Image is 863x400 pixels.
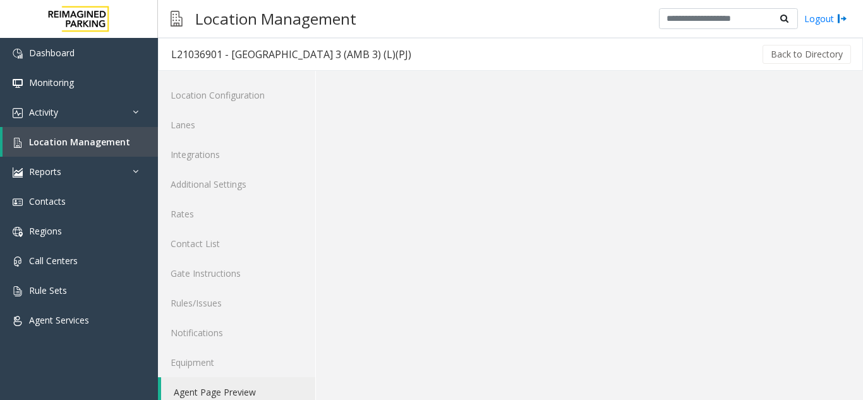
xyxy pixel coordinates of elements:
[29,284,67,296] span: Rule Sets
[189,3,363,34] h3: Location Management
[158,80,315,110] a: Location Configuration
[29,136,130,148] span: Location Management
[29,225,62,237] span: Regions
[13,197,23,207] img: 'icon'
[158,229,315,258] a: Contact List
[29,106,58,118] span: Activity
[13,167,23,178] img: 'icon'
[171,3,183,34] img: pageIcon
[158,348,315,377] a: Equipment
[13,257,23,267] img: 'icon'
[171,46,411,63] div: L21036901 - [GEOGRAPHIC_DATA] 3 (AMB 3) (L)(PJ)
[158,258,315,288] a: Gate Instructions
[158,169,315,199] a: Additional Settings
[29,314,89,326] span: Agent Services
[158,110,315,140] a: Lanes
[13,49,23,59] img: 'icon'
[13,286,23,296] img: 'icon'
[29,166,61,178] span: Reports
[29,255,78,267] span: Call Centers
[158,140,315,169] a: Integrations
[3,127,158,157] a: Location Management
[158,288,315,318] a: Rules/Issues
[763,45,851,64] button: Back to Directory
[29,195,66,207] span: Contacts
[13,108,23,118] img: 'icon'
[13,78,23,88] img: 'icon'
[13,227,23,237] img: 'icon'
[29,76,74,88] span: Monitoring
[158,199,315,229] a: Rates
[29,47,75,59] span: Dashboard
[158,318,315,348] a: Notifications
[13,138,23,148] img: 'icon'
[13,316,23,326] img: 'icon'
[804,12,847,25] a: Logout
[837,12,847,25] img: logout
